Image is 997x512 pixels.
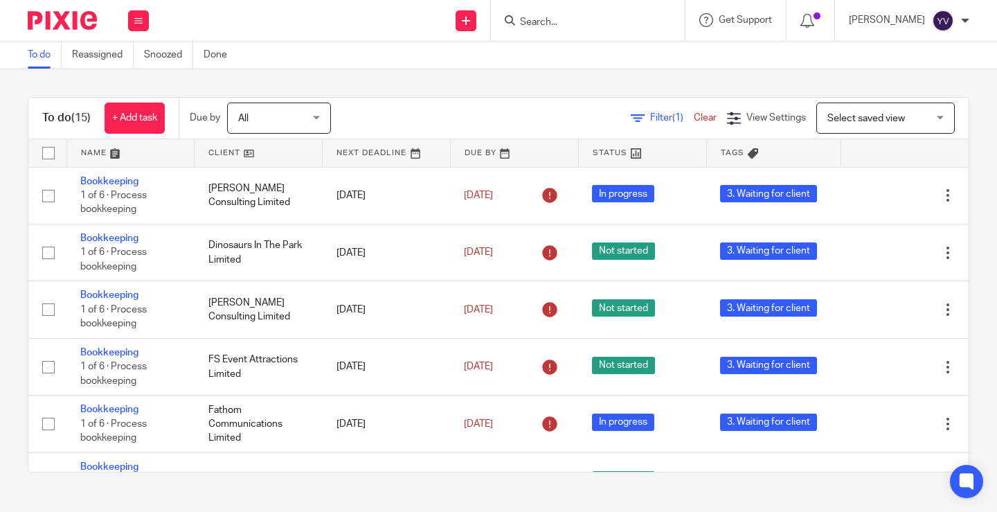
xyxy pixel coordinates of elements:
[719,15,772,25] span: Get Support
[592,185,654,202] span: In progress
[464,419,493,429] span: [DATE]
[42,111,91,125] h1: To do
[721,149,744,157] span: Tags
[720,242,817,260] span: 3. Waiting for client
[144,42,193,69] a: Snoozed
[80,248,147,272] span: 1 of 6 · Process bookkeeping
[80,405,138,414] a: Bookkeeping
[746,113,806,123] span: View Settings
[72,42,134,69] a: Reassigned
[592,357,655,374] span: Not started
[720,185,817,202] span: 3. Waiting for client
[849,13,925,27] p: [PERSON_NAME]
[190,111,220,125] p: Due by
[827,114,905,123] span: Select saved view
[932,10,954,32] img: svg%3E
[323,452,451,509] td: [DATE]
[519,17,643,29] input: Search
[71,112,91,123] span: (15)
[720,414,817,431] span: 3. Waiting for client
[80,362,147,386] span: 1 of 6 · Process bookkeeping
[80,233,138,243] a: Bookkeeping
[195,338,323,395] td: FS Event Attractions Limited
[650,113,694,123] span: Filter
[80,462,138,472] a: Bookkeeping
[323,224,451,281] td: [DATE]
[105,103,165,134] a: + Add task
[323,281,451,338] td: [DATE]
[195,224,323,281] td: Dinosaurs In The Park Limited
[592,299,655,317] span: Not started
[80,348,138,357] a: Bookkeeping
[464,248,493,258] span: [DATE]
[80,305,147,329] span: 1 of 6 · Process bookkeeping
[592,471,655,488] span: Not started
[592,242,655,260] span: Not started
[195,167,323,224] td: [PERSON_NAME] Consulting Limited
[720,357,817,374] span: 3. Waiting for client
[323,338,451,395] td: [DATE]
[464,305,493,315] span: [DATE]
[80,191,147,215] span: 1 of 6 · Process bookkeeping
[28,11,97,30] img: Pixie
[464,191,493,200] span: [DATE]
[28,42,62,69] a: To do
[195,281,323,338] td: [PERSON_NAME] Consulting Limited
[720,299,817,317] span: 3. Waiting for client
[672,113,683,123] span: (1)
[464,362,493,371] span: [DATE]
[195,396,323,452] td: Fathom Communications Limited
[592,414,654,431] span: In progress
[694,113,717,123] a: Clear
[238,114,249,123] span: All
[80,177,138,186] a: Bookkeeping
[80,290,138,300] a: Bookkeeping
[195,452,323,509] td: Waterbubblez Limited
[80,419,147,443] span: 1 of 6 · Process bookkeeping
[323,396,451,452] td: [DATE]
[204,42,237,69] a: Done
[323,167,451,224] td: [DATE]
